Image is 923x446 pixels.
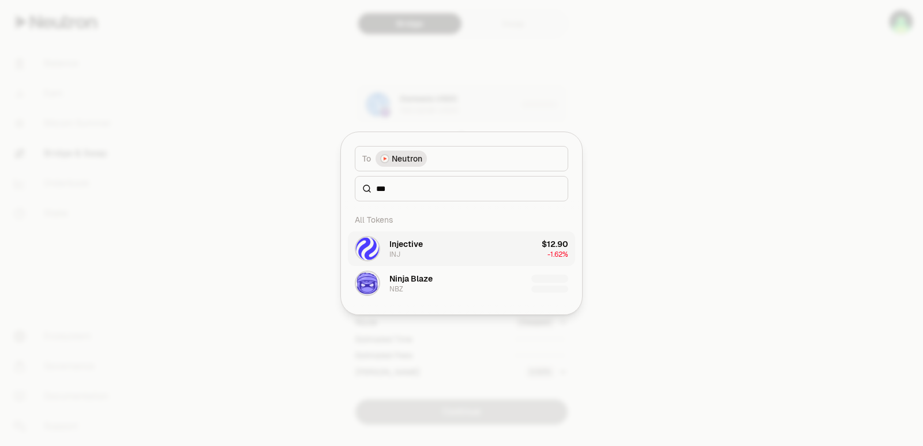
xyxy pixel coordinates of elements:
div: Injective [389,238,423,250]
button: INJ LogoInjectiveINJ$12.90-1.62% [348,231,575,266]
button: ToNeutron LogoNeutron [355,146,568,171]
div: All Tokens [348,208,575,231]
img: NBZ Logo [356,272,379,295]
span: To [362,153,371,164]
img: INJ Logo [356,237,379,260]
span: -1.62% [547,250,568,259]
div: $12.90 [542,238,568,250]
span: Neutron [392,153,422,164]
div: Ninja Blaze [389,273,433,284]
div: NBZ [389,284,403,294]
div: INJ [389,250,400,259]
img: Neutron Logo [381,155,388,162]
button: NBZ LogoNinja BlazeNBZ [348,266,575,301]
